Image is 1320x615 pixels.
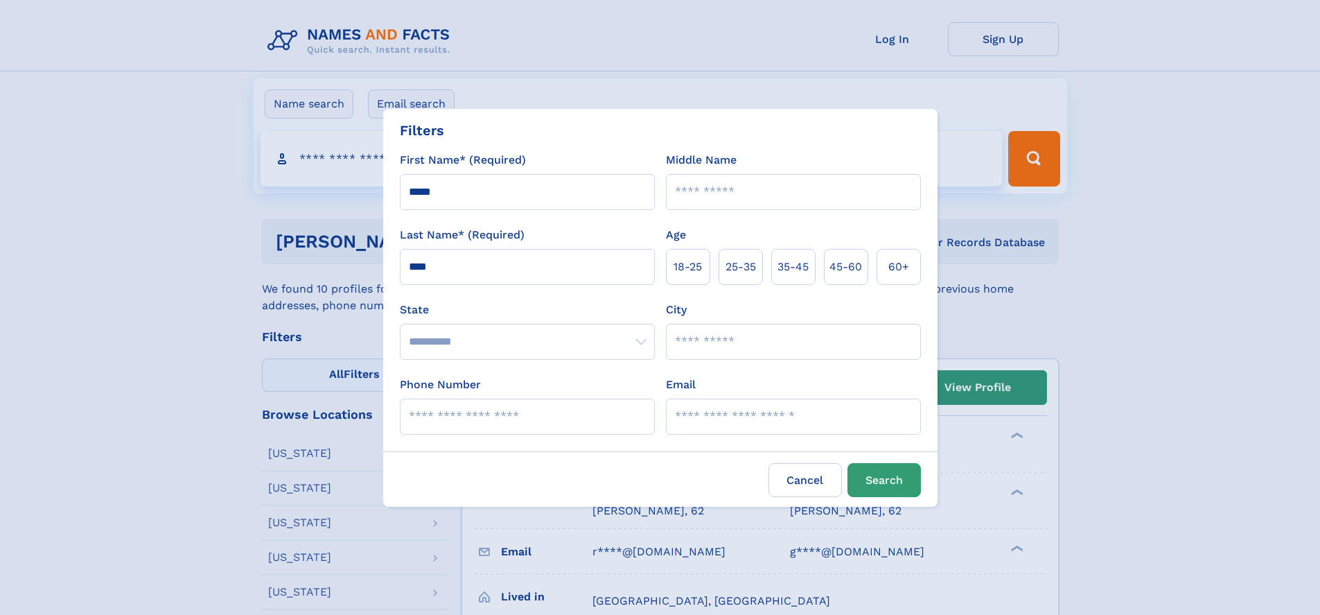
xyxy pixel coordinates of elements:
span: 18‑25 [674,259,702,275]
span: 35‑45 [777,259,809,275]
span: 45‑60 [829,259,862,275]
label: State [400,302,655,318]
label: Middle Name [666,152,737,168]
label: Phone Number [400,376,481,393]
span: 25‑35 [725,259,756,275]
label: City [666,302,687,318]
label: Age [666,227,686,243]
label: Cancel [768,463,842,497]
span: 60+ [888,259,909,275]
label: First Name* (Required) [400,152,526,168]
label: Email [666,376,696,393]
button: Search [847,463,921,497]
label: Last Name* (Required) [400,227,525,243]
div: Filters [400,120,444,141]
